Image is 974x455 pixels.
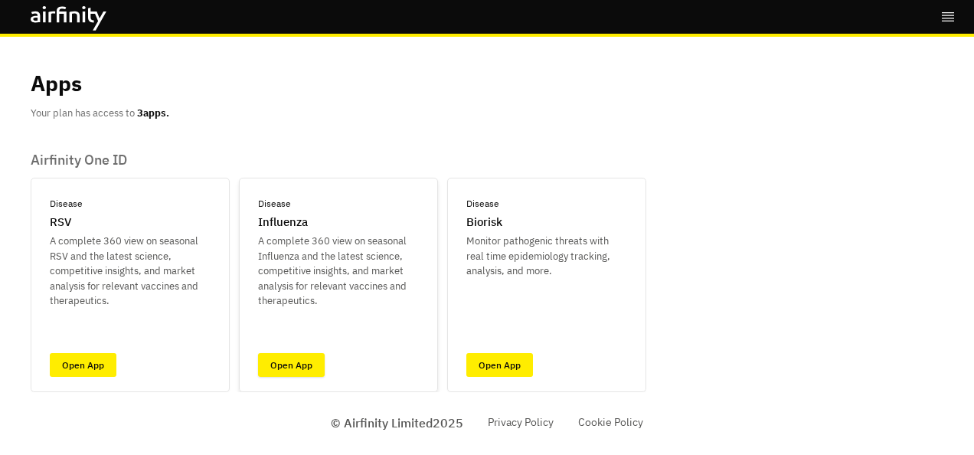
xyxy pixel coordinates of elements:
p: Influenza [258,214,308,231]
p: A complete 360 view on seasonal RSV and the latest science, competitive insights, and market anal... [50,234,211,309]
p: Your plan has access to [31,106,169,121]
a: Open App [466,353,533,377]
a: Privacy Policy [488,414,554,430]
a: Open App [50,353,116,377]
p: Disease [466,197,499,211]
b: 3 apps. [137,106,169,119]
p: Disease [50,197,83,211]
p: Disease [258,197,291,211]
p: Apps [31,67,82,100]
a: Cookie Policy [578,414,643,430]
p: RSV [50,214,71,231]
p: Airfinity One ID [31,152,646,169]
a: Open App [258,353,325,377]
p: © Airfinity Limited 2025 [331,414,463,432]
p: Monitor pathogenic threats with real time epidemiology tracking, analysis, and more. [466,234,627,279]
p: Biorisk [466,214,502,231]
p: A complete 360 view on seasonal Influenza and the latest science, competitive insights, and marke... [258,234,419,309]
